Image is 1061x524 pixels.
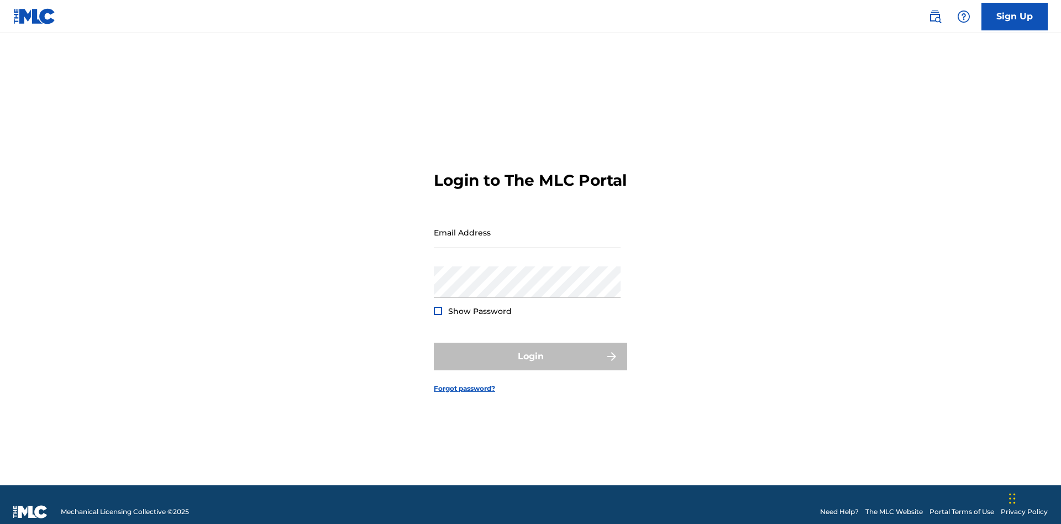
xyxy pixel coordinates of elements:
[434,171,627,190] h3: Login to The MLC Portal
[924,6,946,28] a: Public Search
[13,505,48,518] img: logo
[1001,507,1048,517] a: Privacy Policy
[957,10,970,23] img: help
[1009,482,1016,515] div: Drag
[865,507,923,517] a: The MLC Website
[820,507,859,517] a: Need Help?
[61,507,189,517] span: Mechanical Licensing Collective © 2025
[929,507,994,517] a: Portal Terms of Use
[1006,471,1061,524] iframe: Chat Widget
[981,3,1048,30] a: Sign Up
[13,8,56,24] img: MLC Logo
[434,384,495,394] a: Forgot password?
[448,306,512,316] span: Show Password
[953,6,975,28] div: Help
[928,10,942,23] img: search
